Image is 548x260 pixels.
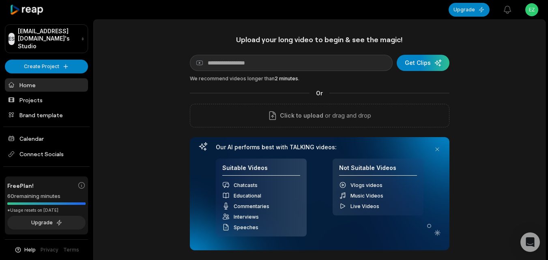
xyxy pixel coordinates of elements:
h4: Suitable Videos [222,164,300,176]
div: ES [9,33,15,45]
button: Upgrade [449,3,490,17]
p: or drag and drop [323,111,371,120]
h3: Our AI performs best with TALKING videos: [216,144,423,151]
span: Or [309,89,329,97]
span: Interviews [234,214,259,220]
a: Brand template [5,108,88,122]
a: Calendar [5,132,88,145]
a: Terms [63,246,79,254]
button: Get Clips [397,55,449,71]
a: Privacy [41,246,58,254]
h1: Upload your long video to begin & see the magic! [190,35,449,44]
div: We recommend videos longer than . [190,75,449,82]
a: Home [5,78,88,92]
div: 60 remaining minutes [7,192,86,200]
span: Chatcasts [234,182,258,188]
span: Help [24,246,36,254]
h4: Not Suitable Videos [339,164,417,176]
span: Live Videos [350,203,379,209]
div: *Usage resets on [DATE] [7,207,86,213]
span: Educational [234,193,261,199]
button: Create Project [5,60,88,73]
button: Upgrade [7,216,86,230]
span: Speeches [234,224,258,230]
span: Commentaries [234,203,269,209]
span: Music Videos [350,193,383,199]
a: Projects [5,93,88,107]
span: Click to upload [280,111,323,120]
span: Free Plan! [7,181,34,190]
button: Help [14,246,36,254]
span: Connect Socials [5,147,88,161]
span: 2 minutes [275,75,298,82]
span: Vlogs videos [350,182,383,188]
p: [EMAIL_ADDRESS][DOMAIN_NAME]'s Studio [18,28,78,50]
div: Open Intercom Messenger [520,232,540,252]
